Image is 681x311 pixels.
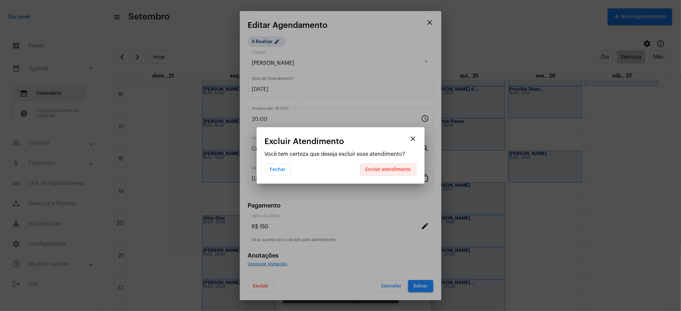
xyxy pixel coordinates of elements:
span: Excluir atendimento [366,167,411,172]
button: Excluir atendimento [360,164,417,176]
span: Excluir Atendimento [265,137,344,146]
p: Você tem certeza que deseja excluir esse atendimento? [265,151,417,157]
span: Fechar [270,167,286,172]
button: Fechar [265,164,291,176]
mat-icon: close [409,135,417,143]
